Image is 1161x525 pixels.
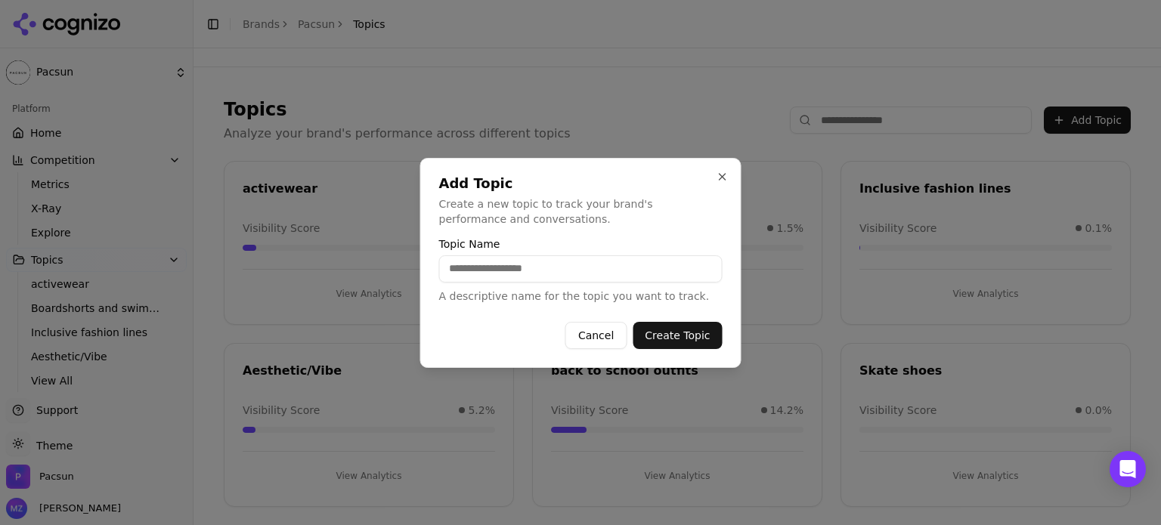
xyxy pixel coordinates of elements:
[439,177,723,190] h2: Add Topic
[439,196,723,227] p: Create a new topic to track your brand's performance and conversations.
[439,289,723,304] p: A descriptive name for the topic you want to track.
[633,322,722,349] button: Create Topic
[565,322,627,349] button: Cancel
[439,239,723,249] label: Topic Name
